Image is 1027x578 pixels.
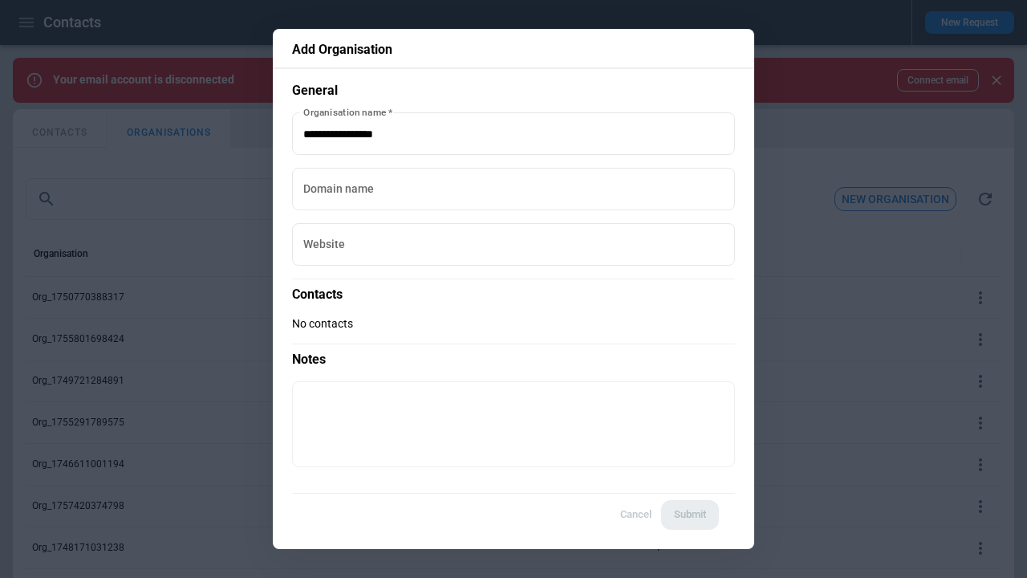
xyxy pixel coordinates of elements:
label: Organisation name [303,105,392,119]
p: Notes [292,344,735,368]
p: Contacts [292,279,735,303]
p: Add Organisation [292,42,735,58]
p: No contacts [292,317,735,331]
p: General [292,82,735,100]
